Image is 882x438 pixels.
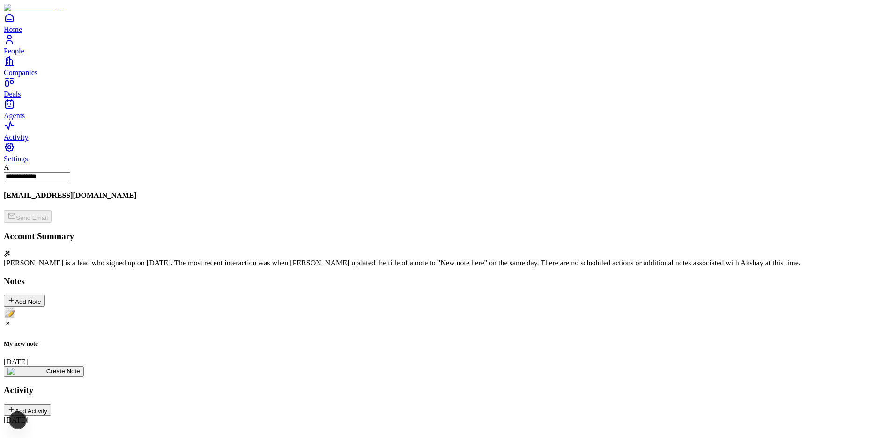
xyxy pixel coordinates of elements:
[4,12,878,33] a: Home
[4,416,878,424] div: [DATE]
[4,155,28,163] span: Settings
[7,368,46,375] img: create note
[4,98,878,120] a: Agents
[4,142,878,163] a: Settings
[4,191,878,200] h4: [EMAIL_ADDRESS][DOMAIN_NAME]
[4,133,28,141] span: Activity
[4,307,15,318] img: memo
[4,295,45,307] button: Add Note
[4,276,878,287] h3: Notes
[4,385,878,395] h3: Activity
[4,366,84,377] button: create noteCreate Note
[4,163,878,172] div: A
[4,112,25,120] span: Agents
[4,358,28,366] span: [DATE]
[46,368,80,375] span: Create Note
[4,210,52,223] button: Send Email
[4,120,878,141] a: Activity
[4,47,24,55] span: People
[4,90,21,98] span: Deals
[4,231,878,242] h3: Account Summary
[4,259,878,267] div: [PERSON_NAME] is a lead who signed up on [DATE]. The most recent interaction was when [PERSON_NAM...
[4,77,878,98] a: Deals
[7,296,41,305] div: Add Note
[4,25,22,33] span: Home
[4,4,61,12] img: Item Brain Logo
[4,404,51,416] button: Add Activity
[4,55,878,76] a: Companies
[4,340,878,347] h5: My new note
[4,68,37,76] span: Companies
[4,34,878,55] a: People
